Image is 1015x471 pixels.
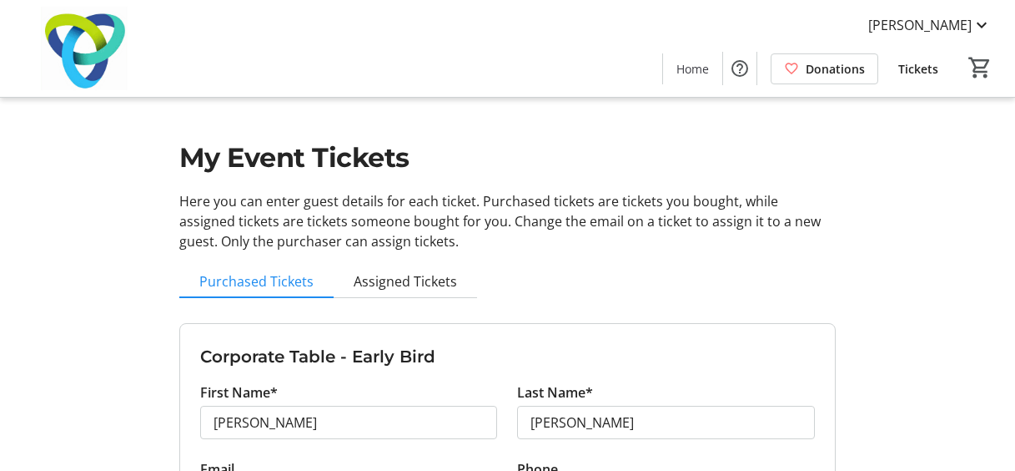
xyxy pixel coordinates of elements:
span: Home [676,60,709,78]
button: Cart [965,53,995,83]
button: Help [723,52,756,85]
label: First Name* [200,382,278,403]
span: Tickets [898,60,938,78]
h3: Corporate Table - Early Bird [200,344,815,369]
span: [PERSON_NAME] [868,15,972,35]
a: Tickets [885,53,952,84]
a: Donations [771,53,878,84]
span: Purchased Tickets [199,275,314,288]
label: Last Name* [517,382,593,403]
span: Donations [806,60,865,78]
p: Here you can enter guest details for each ticket. Purchased tickets are tickets you bought, while... [179,191,836,251]
img: Trillium Health Partners Foundation's Logo [10,7,158,90]
h1: My Event Tickets [179,138,836,178]
span: Assigned Tickets [354,275,457,288]
button: [PERSON_NAME] [855,12,1005,38]
a: Home [663,53,722,84]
